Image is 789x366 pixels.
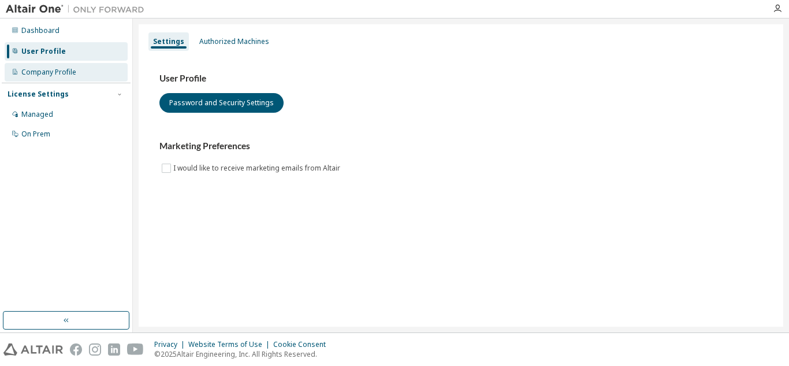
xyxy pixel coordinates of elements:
div: Website Terms of Use [188,340,273,349]
button: Password and Security Settings [159,93,284,113]
div: Company Profile [21,68,76,77]
div: On Prem [21,130,50,139]
img: altair_logo.svg [3,343,63,356]
h3: Marketing Preferences [159,141,762,152]
img: facebook.svg [70,343,82,356]
h3: User Profile [159,73,762,84]
label: I would like to receive marketing emails from Altair [173,161,343,175]
img: youtube.svg [127,343,144,356]
img: instagram.svg [89,343,101,356]
div: Privacy [154,340,188,349]
div: Cookie Consent [273,340,333,349]
p: © 2025 Altair Engineering, Inc. All Rights Reserved. [154,349,333,359]
img: Altair One [6,3,150,15]
div: Settings [153,37,184,46]
div: License Settings [8,90,69,99]
div: Dashboard [21,26,59,35]
img: linkedin.svg [108,343,120,356]
div: User Profile [21,47,66,56]
div: Authorized Machines [199,37,269,46]
div: Managed [21,110,53,119]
